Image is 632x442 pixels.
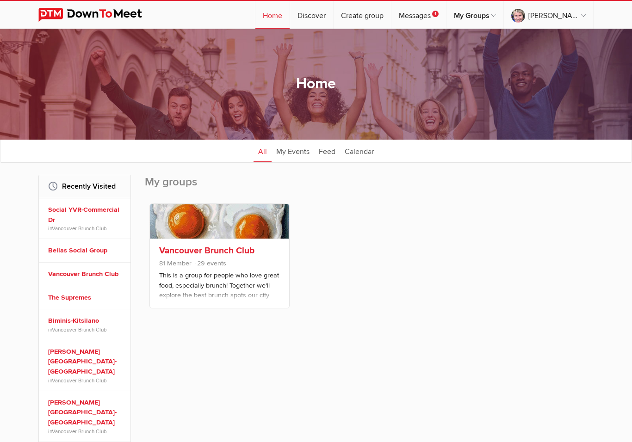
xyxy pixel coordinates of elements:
[48,246,124,256] a: Bellas Social Group
[255,1,290,29] a: Home
[48,293,124,303] a: The Supremes
[159,270,280,317] p: This is a group for people who love great food, especially brunch! Together we'll explore the bes...
[52,377,107,384] a: Vancouver Brunch Club
[193,259,226,267] span: 29 events
[48,428,124,435] span: in
[52,428,107,435] a: Vancouver Brunch Club
[48,347,124,377] a: [PERSON_NAME][GEOGRAPHIC_DATA]-[GEOGRAPHIC_DATA]
[296,74,336,94] h1: Home
[52,326,107,333] a: Vancouver Brunch Club
[340,139,378,162] a: Calendar
[446,1,503,29] a: My Groups
[391,1,446,29] a: Messages1
[504,1,593,29] a: [PERSON_NAME]
[52,225,107,232] a: Vancouver Brunch Club
[334,1,391,29] a: Create group
[48,326,124,333] span: in
[48,225,124,232] span: in
[48,377,124,384] span: in
[48,269,124,279] a: Vancouver Brunch Club
[48,175,121,197] h2: Recently Visited
[38,8,156,22] img: DownToMeet
[159,259,192,267] span: 81 Member
[272,139,314,162] a: My Events
[314,139,340,162] a: Feed
[254,139,272,162] a: All
[290,1,333,29] a: Discover
[159,245,254,256] a: Vancouver Brunch Club
[48,316,124,326] a: Biminis-Kitsilano
[48,398,124,428] a: [PERSON_NAME][GEOGRAPHIC_DATA]-[GEOGRAPHIC_DATA]
[145,175,594,199] h2: My groups
[432,11,439,17] span: 1
[48,205,124,225] a: Social YVR-Commercial Dr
